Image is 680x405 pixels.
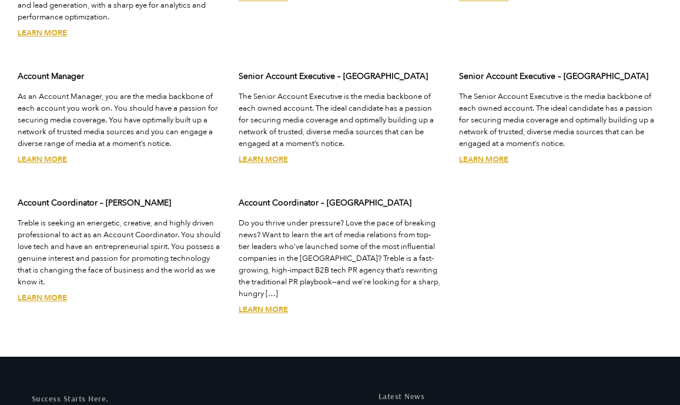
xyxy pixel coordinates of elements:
[378,392,649,400] h5: Latest News
[459,71,662,82] h3: Senior Account Executive – [GEOGRAPHIC_DATA]
[18,197,221,209] h3: Account Coordinator – [PERSON_NAME]
[18,91,221,150] p: As an Account Manager, you are the media backbone of each account you work on. You should have a ...
[18,293,67,303] a: Account Coordinator – Austin
[18,154,67,165] a: Account Manager
[459,154,508,165] a: Senior Account Executive – Austin
[239,217,442,300] p: Do you thrive under pressure? Love the pace of breaking news? Want to learn the art of media rela...
[18,71,221,82] h3: Account Manager
[239,71,442,82] h3: Senior Account Executive – [GEOGRAPHIC_DATA]
[32,393,109,404] mark: Success Starts Here.
[239,304,288,315] a: Account Coordinator – San Francisco
[239,91,442,150] p: The Senior Account Executive is the media backbone of each owned account. The ideal candidate has...
[18,28,67,38] a: Marketing Manager
[459,91,662,150] p: The Senior Account Executive is the media backbone of each owned account. The ideal candidate has...
[239,197,442,209] h3: Account Coordinator – [GEOGRAPHIC_DATA]
[239,154,288,165] a: Senior Account Executive – San Francisco Bay Area
[18,217,221,288] p: Treble is seeking an energetic, creative, and highly driven professional to act as an Account Coo...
